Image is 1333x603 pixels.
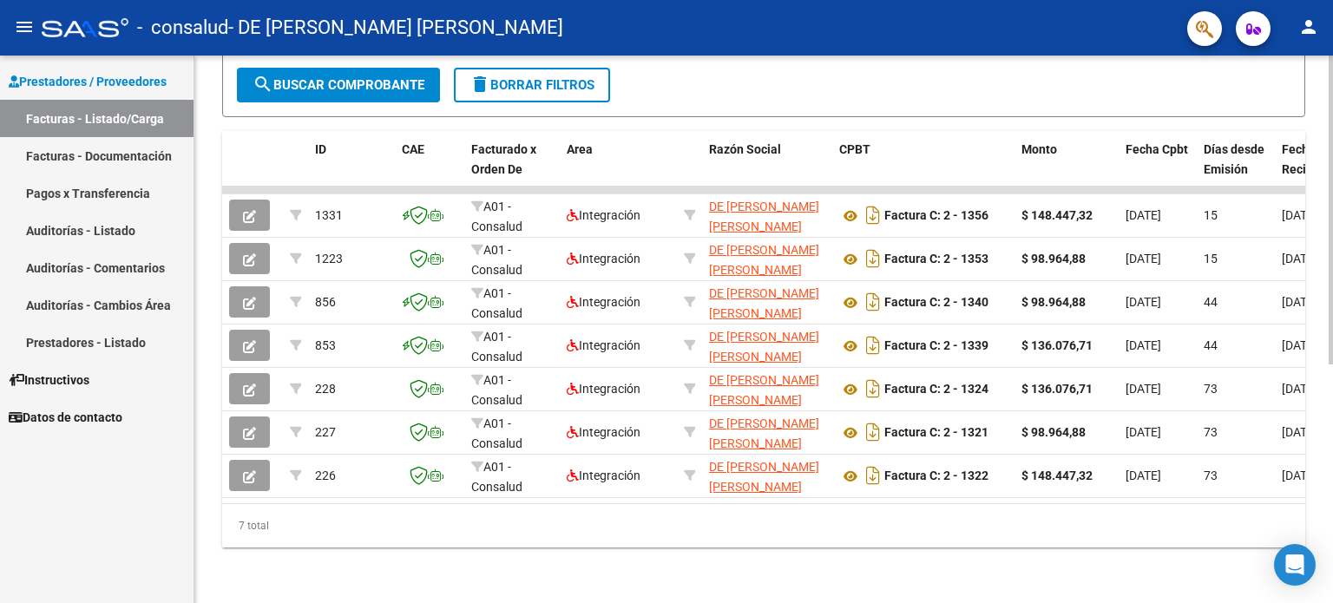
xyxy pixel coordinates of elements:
div: 27264359916 [709,240,825,277]
span: [DATE] [1126,469,1161,482]
datatable-header-cell: Area [560,131,677,207]
span: [DATE] [1282,208,1317,222]
span: Instructivos [9,370,89,390]
span: [DATE] [1282,469,1317,482]
span: Facturado x Orden De [471,142,536,176]
span: [DATE] [1282,382,1317,396]
mat-icon: menu [14,16,35,37]
span: 853 [315,338,336,352]
div: 27264359916 [709,370,825,407]
span: CPBT [839,142,870,156]
button: Buscar Comprobante [237,68,440,102]
span: 227 [315,425,336,439]
span: [DATE] [1282,425,1317,439]
strong: Factura C: 2 - 1322 [884,469,988,483]
mat-icon: person [1298,16,1319,37]
span: [DATE] [1282,295,1317,309]
span: A01 - Consalud [471,460,522,494]
datatable-header-cell: CPBT [832,131,1015,207]
button: Borrar Filtros [454,68,610,102]
span: 73 [1204,469,1218,482]
span: [DATE] [1282,252,1317,265]
span: Días desde Emisión [1204,142,1264,176]
mat-icon: search [253,74,273,95]
span: DE [PERSON_NAME] [PERSON_NAME] [709,243,819,277]
span: DE [PERSON_NAME] [PERSON_NAME] [709,200,819,233]
span: Integración [567,208,640,222]
span: Borrar Filtros [470,77,594,93]
strong: $ 148.447,32 [1021,208,1093,222]
i: Descargar documento [862,201,884,229]
i: Descargar documento [862,288,884,316]
i: Descargar documento [862,375,884,403]
span: A01 - Consalud [471,243,522,277]
span: 44 [1204,338,1218,352]
span: DE [PERSON_NAME] [PERSON_NAME] [709,373,819,407]
span: Fecha Recibido [1282,142,1330,176]
span: [DATE] [1126,338,1161,352]
span: [DATE] [1282,338,1317,352]
datatable-header-cell: Fecha Cpbt [1119,131,1197,207]
span: Integración [567,338,640,352]
span: Integración [567,252,640,265]
span: 1331 [315,208,343,222]
datatable-header-cell: Facturado x Orden De [464,131,560,207]
span: 44 [1204,295,1218,309]
span: CAE [402,142,424,156]
strong: Factura C: 2 - 1321 [884,426,988,440]
strong: Factura C: 2 - 1353 [884,252,988,266]
div: 27264359916 [709,197,825,233]
span: A01 - Consalud [471,200,522,233]
span: A01 - Consalud [471,416,522,450]
strong: $ 98.964,88 [1021,425,1086,439]
span: DE [PERSON_NAME] [PERSON_NAME] [709,286,819,320]
span: 15 [1204,252,1218,265]
datatable-header-cell: Días desde Emisión [1197,131,1275,207]
span: ID [315,142,326,156]
span: DE [PERSON_NAME] [PERSON_NAME] [709,330,819,364]
datatable-header-cell: Monto [1015,131,1119,207]
strong: Factura C: 2 - 1340 [884,296,988,310]
span: Fecha Cpbt [1126,142,1188,156]
span: Integración [567,295,640,309]
div: 27264359916 [709,414,825,450]
i: Descargar documento [862,418,884,446]
datatable-header-cell: CAE [395,131,464,207]
span: Razón Social [709,142,781,156]
strong: Factura C: 2 - 1324 [884,383,988,397]
span: [DATE] [1126,382,1161,396]
span: 73 [1204,425,1218,439]
datatable-header-cell: ID [308,131,395,207]
span: 856 [315,295,336,309]
span: Integración [567,382,640,396]
span: [DATE] [1126,252,1161,265]
span: A01 - Consalud [471,286,522,320]
span: - DE [PERSON_NAME] [PERSON_NAME] [228,9,563,47]
div: 7 total [222,504,1305,547]
span: Datos de contacto [9,408,122,427]
span: A01 - Consalud [471,373,522,407]
datatable-header-cell: Razón Social [702,131,832,207]
span: 228 [315,382,336,396]
strong: Factura C: 2 - 1339 [884,339,988,353]
div: Open Intercom Messenger [1274,544,1316,586]
span: 1223 [315,252,343,265]
mat-icon: delete [470,74,490,95]
strong: $ 98.964,88 [1021,295,1086,309]
strong: $ 136.076,71 [1021,338,1093,352]
strong: $ 98.964,88 [1021,252,1086,265]
span: 15 [1204,208,1218,222]
strong: $ 136.076,71 [1021,382,1093,396]
span: Area [567,142,593,156]
strong: $ 148.447,32 [1021,469,1093,482]
span: [DATE] [1126,208,1161,222]
span: [DATE] [1126,295,1161,309]
div: 27264359916 [709,284,825,320]
span: Monto [1021,142,1057,156]
span: Buscar Comprobante [253,77,424,93]
i: Descargar documento [862,462,884,489]
span: Prestadores / Proveedores [9,72,167,91]
strong: Factura C: 2 - 1356 [884,209,988,223]
span: 226 [315,469,336,482]
span: A01 - Consalud [471,330,522,364]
